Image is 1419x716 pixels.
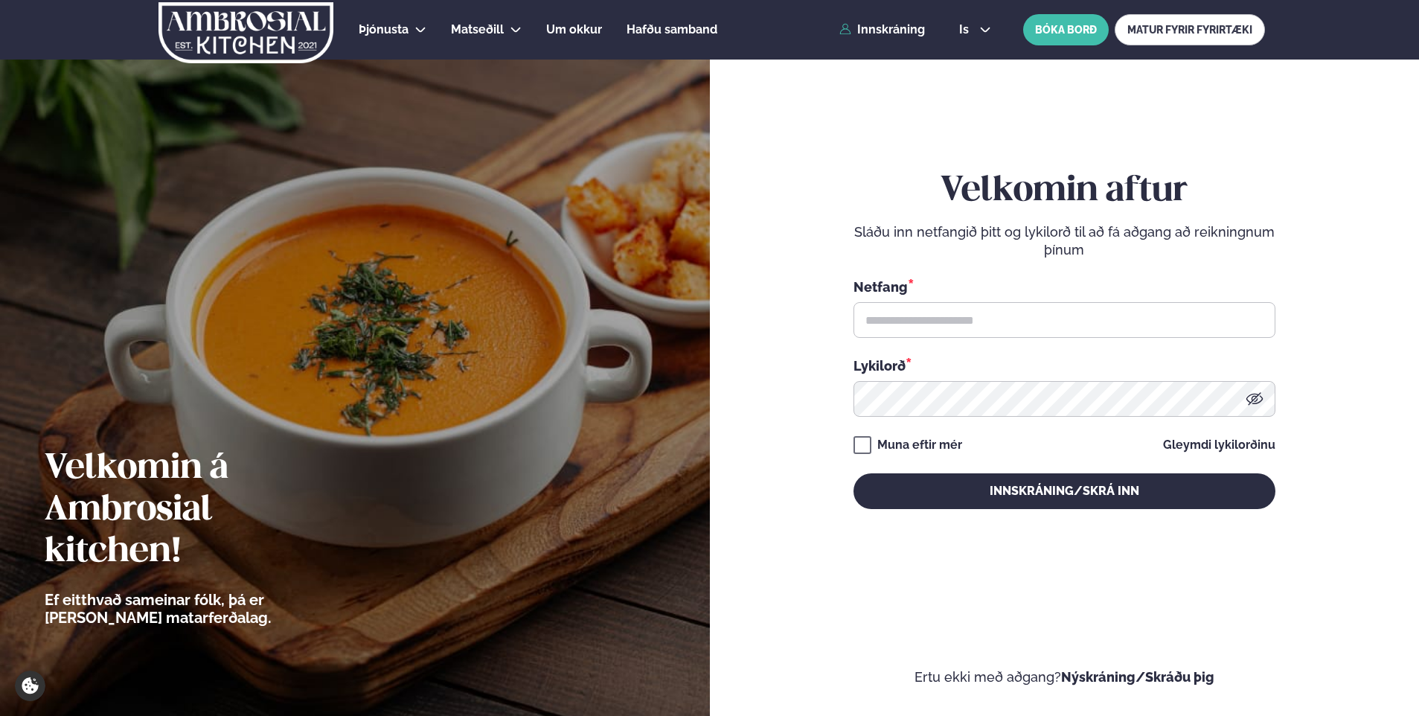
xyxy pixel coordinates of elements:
[755,668,1375,686] p: Ertu ekki með aðgang?
[959,24,973,36] span: is
[451,21,504,39] a: Matseðill
[853,473,1275,509] button: Innskráning/Skrá inn
[853,356,1275,375] div: Lykilorð
[947,24,1003,36] button: is
[627,21,717,39] a: Hafðu samband
[45,448,353,573] h2: Velkomin á Ambrosial kitchen!
[359,22,409,36] span: Þjónusta
[359,21,409,39] a: Þjónusta
[1163,439,1275,451] a: Gleymdi lykilorðinu
[627,22,717,36] span: Hafðu samband
[546,21,602,39] a: Um okkur
[15,671,45,701] a: Cookie settings
[451,22,504,36] span: Matseðill
[1061,669,1214,685] a: Nýskráning/Skráðu þig
[546,22,602,36] span: Um okkur
[157,2,335,63] img: logo
[853,277,1275,296] div: Netfang
[853,223,1275,259] p: Sláðu inn netfangið þitt og lykilorð til að fá aðgang að reikningnum þínum
[1115,14,1265,45] a: MATUR FYRIR FYRIRTÆKI
[853,170,1275,212] h2: Velkomin aftur
[45,591,353,627] p: Ef eitthvað sameinar fólk, þá er [PERSON_NAME] matarferðalag.
[1023,14,1109,45] button: BÓKA BORÐ
[839,23,925,36] a: Innskráning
